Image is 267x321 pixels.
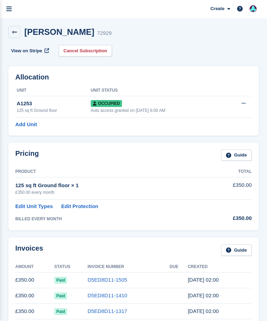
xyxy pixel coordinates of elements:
[61,202,98,211] a: Edit Protection
[17,100,91,108] div: A1253
[188,261,252,273] th: Created
[210,5,224,12] span: Create
[15,244,43,256] h2: Invoices
[188,277,219,283] time: 2025-07-18 01:00:40 UTC
[208,177,252,199] td: £350.00
[188,308,219,314] time: 2025-05-18 01:00:50 UTC
[88,261,170,273] th: Invoice Number
[54,308,67,315] span: Paid
[59,45,112,56] a: Cancel Subscription
[170,261,188,273] th: Due
[208,214,252,222] div: £350.00
[15,216,208,222] div: BILLED EVERY MONTH
[97,29,112,37] div: 72929
[15,85,91,96] th: Unit
[54,277,67,284] span: Paid
[15,189,208,196] div: £350.00 every month
[11,47,42,54] span: View on Stripe
[17,107,91,114] div: 125 sq ft Ground floor
[188,292,219,298] time: 2025-06-18 01:00:32 UTC
[15,304,54,319] td: £350.00
[15,166,208,177] th: Product
[15,121,37,129] a: Add Unit
[221,150,252,161] a: Guide
[15,261,54,273] th: Amount
[8,45,50,56] a: View on Stripe
[91,107,225,114] div: Auto access granted on [DATE] 6:00 AM
[15,150,39,161] h2: Pricing
[88,292,127,298] a: D5ED8D11-1410
[250,5,257,12] img: Simon Gardner
[54,292,67,299] span: Paid
[88,277,127,283] a: D5ED8D11-1505
[208,166,252,177] th: Total
[91,85,225,96] th: Unit Status
[91,100,122,107] span: Occupied
[24,27,94,37] h2: [PERSON_NAME]
[88,308,127,314] a: D5ED8D11-1317
[15,182,208,190] div: 125 sq ft Ground floor × 1
[54,261,88,273] th: Status
[221,244,252,256] a: Guide
[15,288,54,304] td: £350.00
[15,202,53,211] a: Edit Unit Types
[15,272,54,288] td: £350.00
[15,73,252,81] h2: Allocation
